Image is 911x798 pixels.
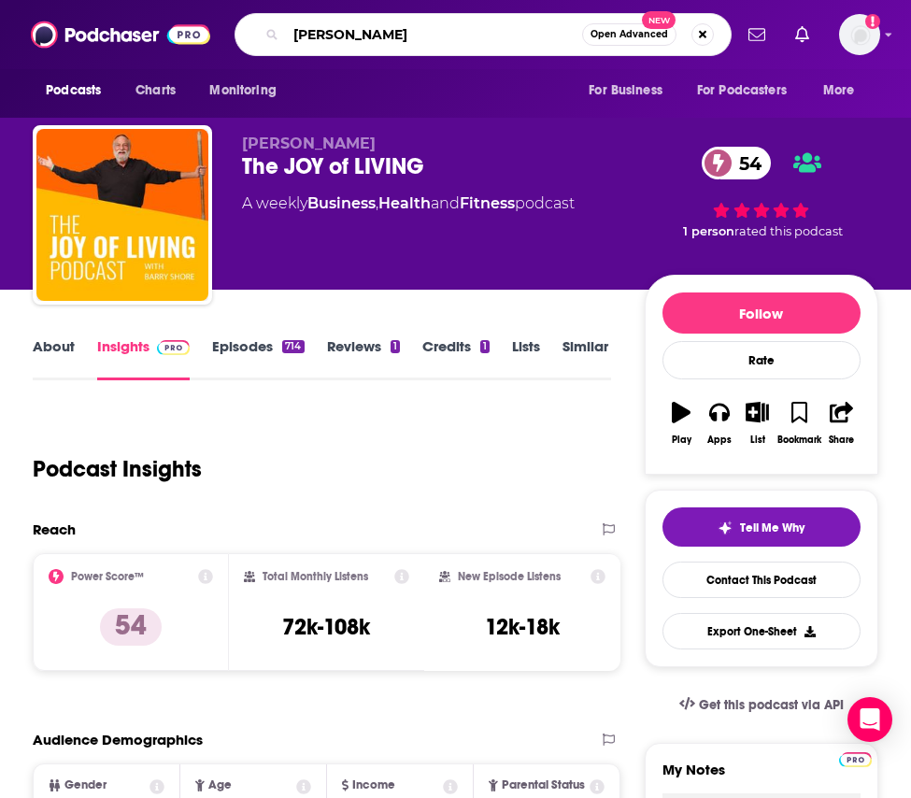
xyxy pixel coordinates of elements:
span: More [823,78,855,104]
button: Play [662,390,701,457]
a: Reviews1 [327,337,400,380]
h2: Audience Demographics [33,731,203,748]
a: Show notifications dropdown [741,19,773,50]
div: Play [672,435,691,446]
button: open menu [33,73,125,108]
img: tell me why sparkle [718,520,733,535]
div: List [750,435,765,446]
div: Search podcasts, credits, & more... [235,13,732,56]
span: Open Advanced [591,30,668,39]
button: List [738,390,776,457]
span: Get this podcast via API [699,697,844,713]
button: Open AdvancedNew [582,23,676,46]
div: Share [829,435,854,446]
span: rated this podcast [734,224,843,238]
button: Follow [662,292,861,334]
div: 714 [282,340,304,353]
span: For Business [589,78,662,104]
input: Search podcasts, credits, & more... [286,20,582,50]
span: [PERSON_NAME] [242,135,376,152]
span: Tell Me Why [740,520,804,535]
h2: Reach [33,520,76,538]
p: 54 [100,608,162,646]
button: open menu [196,73,300,108]
div: 54 1 personrated this podcast [645,135,878,250]
div: Apps [707,435,732,446]
a: Pro website [839,749,872,767]
span: New [642,11,676,29]
span: and [431,194,460,212]
span: Podcasts [46,78,101,104]
a: Episodes714 [212,337,304,380]
span: 1 person [683,224,734,238]
span: Income [352,779,395,791]
div: Bookmark [777,435,821,446]
span: For Podcasters [697,78,787,104]
img: The JOY of LIVING [36,129,208,301]
div: A weekly podcast [242,192,575,215]
button: Share [822,390,861,457]
h3: 72k-108k [282,613,370,641]
a: Similar [562,337,608,380]
a: Charts [123,73,187,108]
h1: Podcast Insights [33,455,202,483]
span: , [376,194,378,212]
a: Contact This Podcast [662,562,861,598]
a: Health [378,194,431,212]
button: Apps [701,390,739,457]
h2: Total Monthly Listens [263,570,368,583]
button: open menu [576,73,686,108]
img: User Profile [839,14,880,55]
div: Open Intercom Messenger [847,697,892,742]
h3: 12k-18k [485,613,560,641]
button: Bookmark [776,390,822,457]
img: Podchaser Pro [157,340,190,355]
label: My Notes [662,761,861,793]
svg: Add a profile image [865,14,880,29]
span: Parental Status [502,779,585,791]
img: Podchaser Pro [839,752,872,767]
h2: Power Score™ [71,570,144,583]
span: 54 [720,147,771,179]
a: InsightsPodchaser Pro [97,337,190,380]
a: Business [307,194,376,212]
span: Logged in as LoriBecker [839,14,880,55]
img: Podchaser - Follow, Share and Rate Podcasts [31,17,210,52]
button: Show profile menu [839,14,880,55]
span: Charts [135,78,176,104]
a: 54 [702,147,771,179]
div: Rate [662,341,861,379]
a: Credits1 [422,337,490,380]
a: Get this podcast via API [664,682,859,728]
button: tell me why sparkleTell Me Why [662,507,861,547]
span: Monitoring [209,78,276,104]
button: open menu [685,73,814,108]
a: Show notifications dropdown [788,19,817,50]
h2: New Episode Listens [458,570,561,583]
button: Export One-Sheet [662,613,861,649]
div: 1 [480,340,490,353]
a: Fitness [460,194,515,212]
span: Gender [64,779,107,791]
div: 1 [391,340,400,353]
a: About [33,337,75,380]
button: open menu [810,73,878,108]
a: Lists [512,337,540,380]
span: Age [208,779,232,791]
